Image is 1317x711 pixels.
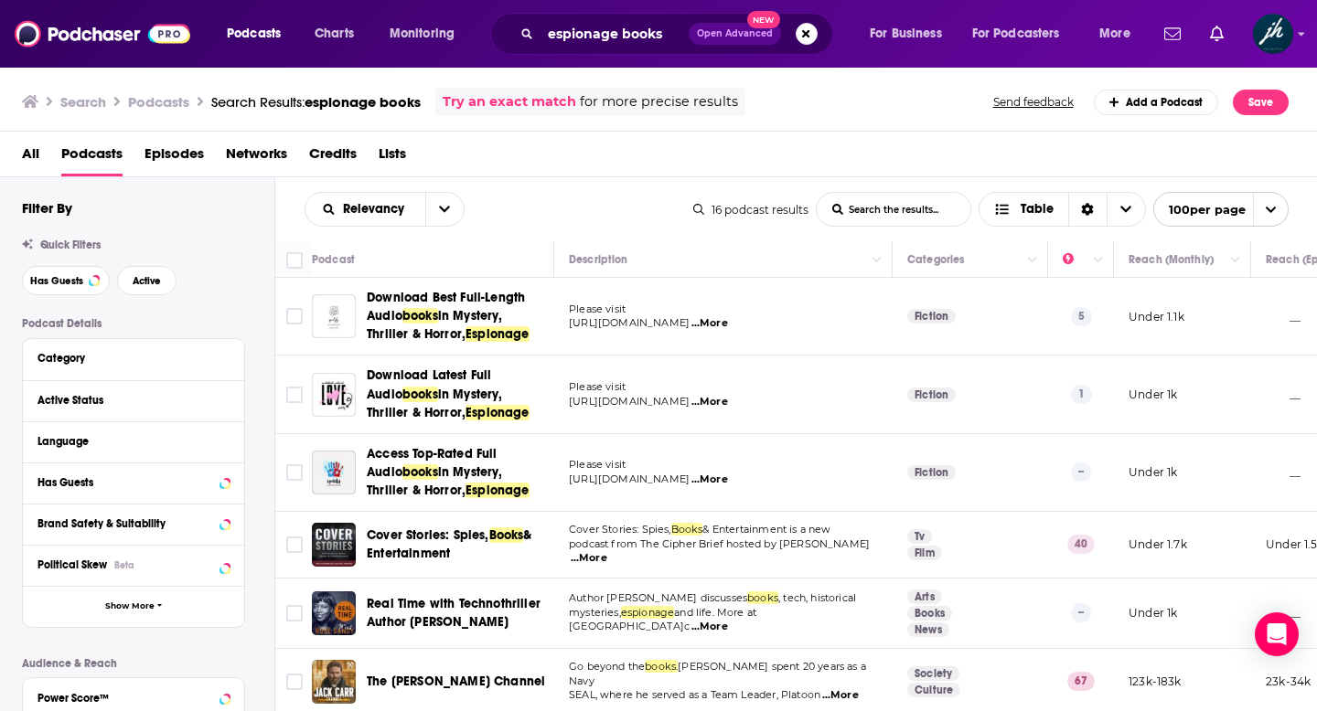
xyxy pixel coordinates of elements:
[312,660,356,704] img: The Jack Carr Channel
[1266,309,1301,324] p: __
[367,445,548,500] a: Access Top-Rated Full Audiobooksin Mystery, Thriller & Horror,Espionage
[37,476,214,489] div: Has Guests
[402,387,438,402] span: books
[379,139,406,176] a: Lists
[309,139,357,176] a: Credits
[61,139,123,176] a: Podcasts
[343,203,411,216] span: Relevancy
[907,387,956,402] a: Fiction
[145,139,204,176] a: Episodes
[367,526,548,563] a: Cover Stories: Spies,Books& Entertainment
[305,192,465,227] h2: Choose List sort
[569,523,671,536] span: Cover Stories: Spies,
[569,249,627,271] div: Description
[907,589,942,604] a: Arts
[425,193,464,226] button: open menu
[1154,196,1246,224] span: 100 per page
[489,527,524,543] span: Books
[286,387,303,403] span: Toggle select row
[1129,464,1177,480] p: Under 1k
[1129,605,1177,621] p: Under 1k
[377,19,478,48] button: open menu
[211,93,421,111] a: Search Results:espionage books
[691,395,728,409] span: ...More
[315,21,354,47] span: Charts
[1129,674,1182,689] p: 123k-183k
[117,266,177,295] button: Active
[1266,674,1311,689] p: 23k-34k
[1021,203,1054,216] span: Table
[22,199,72,217] h2: Filter By
[37,685,230,708] button: Power Score™
[697,29,773,38] span: Open Advanced
[367,366,548,421] a: Download Latest Full Audiobooksin Mystery, Thriller & Horror,Espionage
[23,586,244,627] button: Show More
[37,512,230,535] button: Brand Safety & Suitability
[691,316,728,331] span: ...More
[1253,14,1293,54] button: Show profile menu
[569,660,866,687] span: [PERSON_NAME] spent 20 years as a Navy
[312,451,356,494] img: Access Top-Rated Full Audiobooks in Mystery, Thriller & Horror, Espionage
[972,21,1060,47] span: For Podcasters
[37,435,218,448] div: Language
[286,536,303,553] span: Toggle select row
[37,394,218,407] div: Active Status
[907,529,932,544] a: Tv
[621,606,675,619] span: espionage
[1067,535,1095,553] p: 40
[303,19,365,48] a: Charts
[37,430,230,452] button: Language
[691,620,728,634] span: ...More
[226,139,287,176] a: Networks
[870,21,942,47] span: For Business
[312,591,356,635] img: Real Time with Technothriller Author Rose Sandy
[466,405,530,420] span: Espionage
[1071,603,1091,621] p: --
[1094,90,1219,115] a: Add a Podcast
[367,446,498,480] span: Access Top-Rated Full Audio
[907,622,949,637] a: News
[1067,672,1095,690] p: 67
[37,388,230,411] button: Active Status
[1087,249,1109,271] button: Column Actions
[214,19,305,48] button: open menu
[286,308,303,324] span: Toggle select row
[1129,387,1177,402] p: Under 1k
[367,387,503,420] span: in Mystery, Thriller & Horror,
[367,596,541,630] span: Real Time with Technothriller Author [PERSON_NAME]
[37,471,230,493] button: Has Guests
[907,606,952,621] a: Books
[508,13,851,55] div: Search podcasts, credits, & more...
[367,527,532,561] span: & Entertainment
[211,93,421,111] div: Search Results:
[312,294,356,338] img: Download Best Full-Length Audiobooks in Mystery, Thriller & Horror, Espionage
[979,192,1146,227] h2: Choose View
[907,683,960,697] a: Culture
[1071,385,1092,403] p: 1
[133,276,161,286] span: Active
[22,139,39,176] span: All
[569,316,690,329] span: [URL][DOMAIN_NAME]
[1266,387,1301,402] p: __
[367,595,548,631] a: Real Time with Technothriller Author [PERSON_NAME]
[907,666,959,681] a: Society
[15,16,190,51] img: Podchaser - Follow, Share and Rate Podcasts
[1099,21,1130,47] span: More
[367,527,489,543] span: Cover Stories: Spies,
[569,688,820,701] span: SEAL, where he served as a Team Leader, Platoon
[569,606,756,633] span: and life. More at [GEOGRAPHIC_DATA]c
[37,517,214,530] div: Brand Safety & Suitability
[1129,249,1214,271] div: Reach (Monthly)
[128,93,189,111] h3: Podcasts
[312,373,356,417] img: Download Latest Full Audiobooks in Mystery, Thriller & Horror, Espionage
[312,249,355,271] div: Podcast
[312,523,356,567] a: Cover Stories: Spies, Books & Entertainment
[857,19,965,48] button: open menu
[569,472,690,485] span: [URL][DOMAIN_NAME]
